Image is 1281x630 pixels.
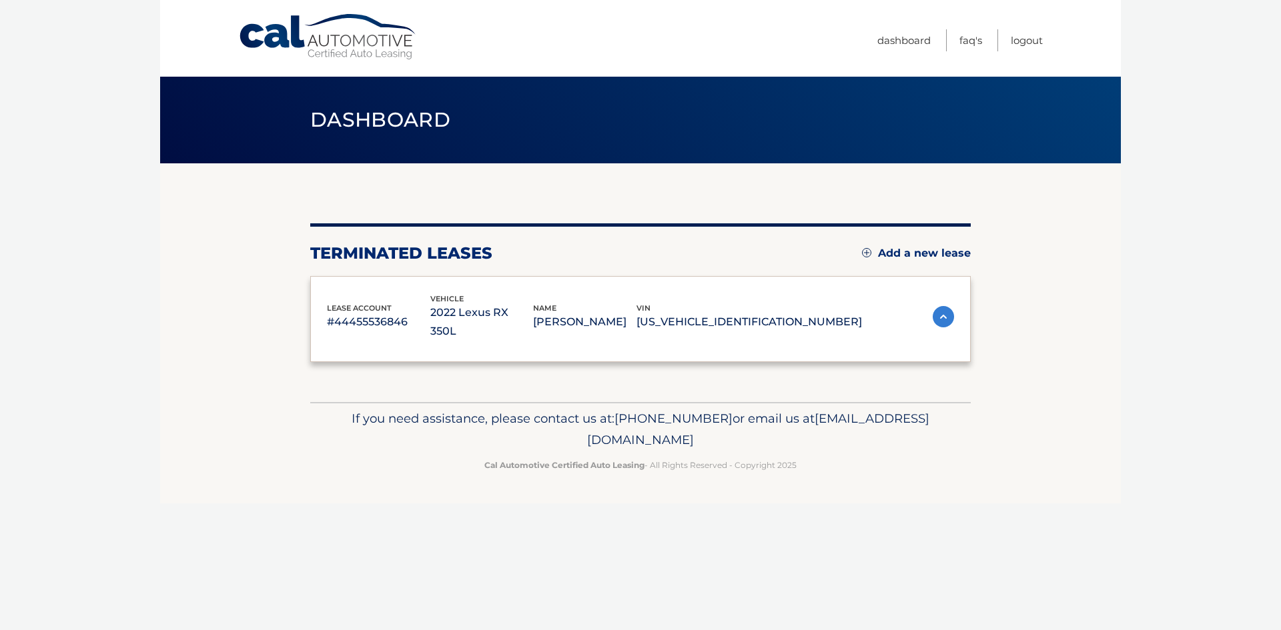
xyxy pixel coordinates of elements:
[877,29,931,51] a: Dashboard
[430,303,534,341] p: 2022 Lexus RX 350L
[862,248,871,257] img: add.svg
[430,294,464,303] span: vehicle
[238,13,418,61] a: Cal Automotive
[614,411,733,426] span: [PHONE_NUMBER]
[587,411,929,447] span: [EMAIL_ADDRESS][DOMAIN_NAME]
[636,313,862,331] p: [US_VEHICLE_IDENTIFICATION_NUMBER]
[310,243,492,263] h2: terminated leases
[533,313,636,331] p: [PERSON_NAME]
[319,408,962,451] p: If you need assistance, please contact us at: or email us at
[310,107,450,132] span: Dashboard
[319,458,962,472] p: - All Rights Reserved - Copyright 2025
[959,29,982,51] a: FAQ's
[1011,29,1043,51] a: Logout
[636,303,651,313] span: vin
[862,247,971,260] a: Add a new lease
[484,460,645,470] strong: Cal Automotive Certified Auto Leasing
[327,313,430,331] p: #44455536846
[933,306,954,327] img: accordion-active.svg
[327,303,392,313] span: lease account
[533,303,556,313] span: name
